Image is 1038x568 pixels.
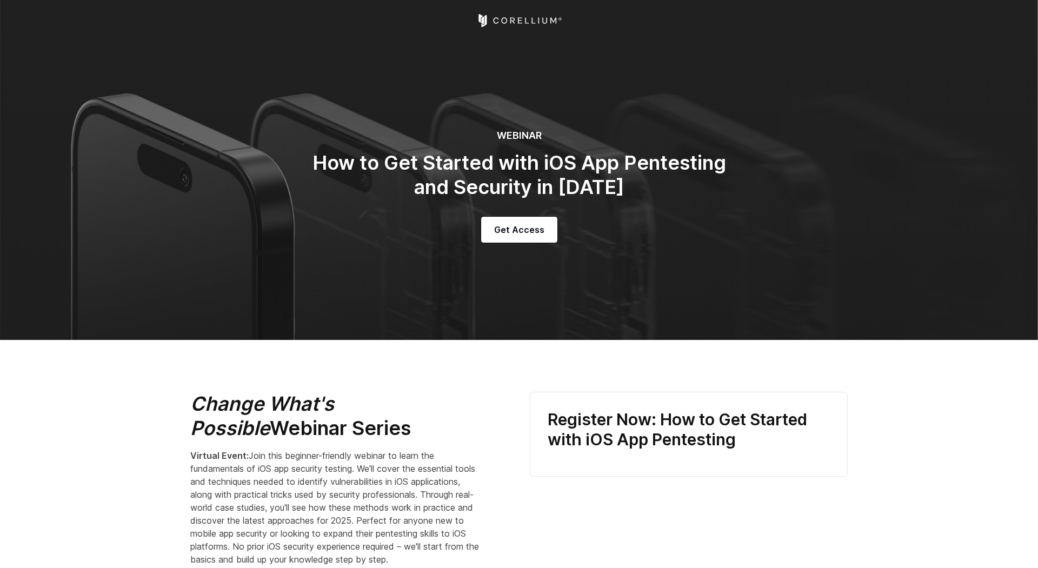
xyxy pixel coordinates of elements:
h2: Webinar Series [190,392,482,440]
a: Corellium Home [476,14,562,27]
h3: Register Now: How to Get Started with iOS App Pentesting [548,410,830,450]
strong: Virtual Event: [190,450,249,461]
span: Join this beginner-friendly webinar to learn the fundamentals of iOS app security testing. We'll ... [190,450,479,565]
a: Get Access [481,217,557,243]
em: Change What's Possible [190,392,334,440]
h6: WEBINAR [303,130,735,142]
h2: How to Get Started with iOS App Pentesting and Security in [DATE] [303,151,735,199]
span: Get Access [494,223,544,236]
